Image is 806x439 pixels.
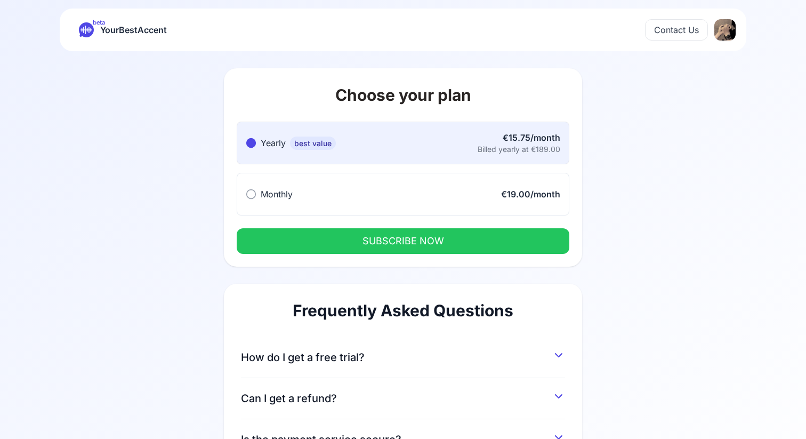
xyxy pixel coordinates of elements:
[100,22,167,37] span: YourBestAccent
[241,301,565,320] h2: Frequently Asked Questions
[501,188,560,201] div: €19.00/month
[70,22,175,37] a: betaYourBestAccent
[241,387,565,406] button: Can I get a refund?
[714,19,736,41] img: TA
[241,346,565,365] button: How do I get a free trial?
[261,189,293,199] span: Monthly
[478,131,560,144] div: €15.75/month
[237,173,569,215] button: Monthly€19.00/month
[241,391,337,406] span: Can I get a refund?
[261,138,286,148] span: Yearly
[290,137,336,150] span: best value
[237,122,569,164] button: Yearlybest value€15.75/monthBilled yearly at €189.00
[241,350,365,365] span: How do I get a free trial?
[478,144,560,155] div: Billed yearly at €189.00
[93,18,105,27] span: beta
[645,19,708,41] button: Contact Us
[237,228,569,254] button: SUBSCRIBE NOW
[237,85,569,105] h1: Choose your plan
